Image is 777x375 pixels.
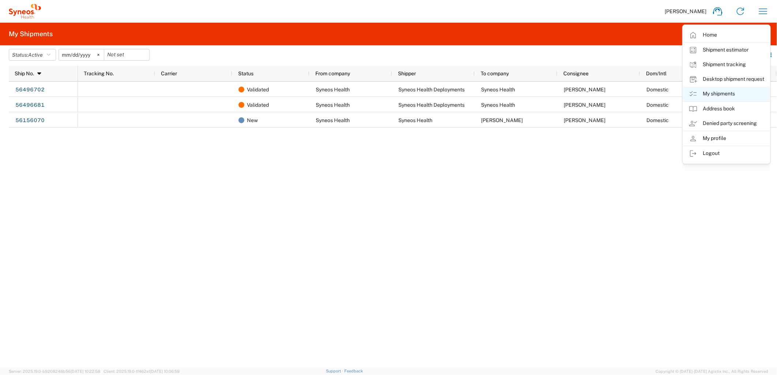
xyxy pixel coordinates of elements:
[247,113,258,128] span: New
[398,87,465,92] span: Syneos Health Deployments
[683,102,770,116] a: Address book
[316,87,350,92] span: Syneos Health
[563,71,589,76] span: Consignee
[15,84,45,96] a: 56496702
[481,117,523,123] span: Marshonda Wooten
[665,8,706,15] span: [PERSON_NAME]
[59,49,104,60] input: Not set
[71,369,100,374] span: [DATE] 10:22:58
[15,71,34,76] span: Ship No.
[683,43,770,57] a: Shipment estimator
[656,368,768,375] span: Copyright © [DATE]-[DATE] Agistix Inc., All Rights Reserved
[646,87,669,92] span: Domestic
[15,115,45,126] a: 56156070
[683,57,770,72] a: Shipment tracking
[398,71,416,76] span: Shipper
[564,117,605,123] span: Marshonda Wooten
[9,30,53,38] h2: My Shipments
[398,117,432,123] span: Syneos Health
[247,97,269,113] span: Validated
[9,369,100,374] span: Server: 2025.19.0-b9208248b56
[481,87,515,92] span: Syneos Health
[398,102,465,108] span: Syneos Health Deployments
[326,369,344,373] a: Support
[564,87,605,92] span: Stephen Kiley
[238,71,254,76] span: Status
[9,49,56,61] button: Status:Active
[646,71,667,76] span: Dom/Intl
[646,117,669,123] span: Domestic
[104,49,149,60] input: Not set
[316,117,350,123] span: Syneos Health
[344,369,363,373] a: Feedback
[104,369,180,374] span: Client: 2025.19.0-1f462a1
[564,102,605,108] span: Asha Sannidhi
[683,28,770,42] a: Home
[247,82,269,97] span: Validated
[683,131,770,146] a: My profile
[481,71,509,76] span: To company
[683,146,770,161] a: Logout
[683,72,770,87] a: Desktop shipment request
[683,116,770,131] a: Denied party screening
[316,102,350,108] span: Syneos Health
[683,87,770,101] a: My shipments
[315,71,350,76] span: From company
[84,71,114,76] span: Tracking No.
[481,102,515,108] span: Syneos Health
[15,99,45,111] a: 56496681
[646,102,669,108] span: Domestic
[150,369,180,374] span: [DATE] 10:06:59
[161,71,177,76] span: Carrier
[28,52,43,58] span: Active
